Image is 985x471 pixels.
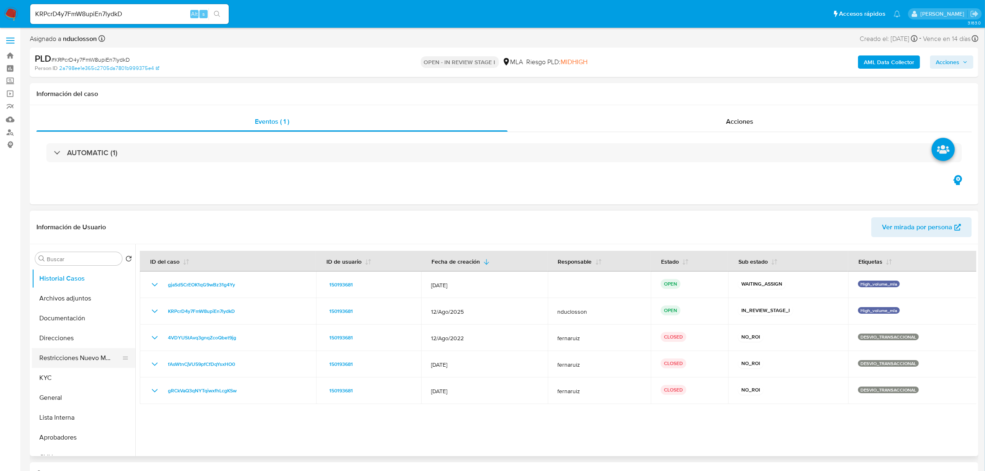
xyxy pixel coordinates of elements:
button: Acciones [930,55,973,69]
b: PLD [35,52,51,65]
button: Aprobadores [32,428,135,447]
div: MLA [502,58,523,67]
span: s [202,10,205,18]
input: Buscar [47,255,119,263]
button: Volver al orden por defecto [125,255,132,264]
span: Accesos rápidos [839,10,885,18]
span: Acciones [936,55,959,69]
span: Riesgo PLD: [527,58,588,67]
button: KYC [32,368,135,388]
span: Acciones [726,117,753,126]
a: Notificaciones [894,10,901,17]
p: OPEN - IN REVIEW STAGE I [421,56,499,68]
span: Alt [191,10,198,18]
p: nicolas.duclosson@mercadolibre.com [920,10,967,18]
h3: AUTOMATIC (1) [67,148,117,157]
span: # KRPcrD4y7FmW8upiEn7lydkD [51,55,130,64]
a: 2a798ee1e365c2705da7801b999375e4 [59,65,159,72]
button: General [32,388,135,408]
button: Historial Casos [32,269,135,288]
div: AUTOMATIC (1) [46,143,962,162]
button: Archivos adjuntos [32,288,135,308]
span: Eventos ( 1 ) [255,117,289,126]
b: Person ID [35,65,58,72]
span: MIDHIGH [561,57,588,67]
button: search-icon [209,8,225,20]
button: Restricciones Nuevo Mundo [32,348,129,368]
input: Buscar usuario o caso... [30,9,229,19]
h1: Información del caso [36,90,972,98]
span: - [919,33,921,44]
h1: Información de Usuario [36,223,106,231]
button: CVU [32,447,135,467]
button: Lista Interna [32,408,135,428]
span: Ver mirada por persona [882,217,952,237]
button: Buscar [38,255,45,262]
b: nduclosson [61,34,97,43]
button: Documentación [32,308,135,328]
b: AML Data Collector [864,55,914,69]
a: Salir [970,10,979,18]
button: AML Data Collector [858,55,920,69]
button: Ver mirada por persona [871,217,972,237]
span: Vence en 14 días [923,34,971,43]
span: Asignado a [30,34,97,43]
div: Creado el: [DATE] [860,33,918,44]
button: Direcciones [32,328,135,348]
